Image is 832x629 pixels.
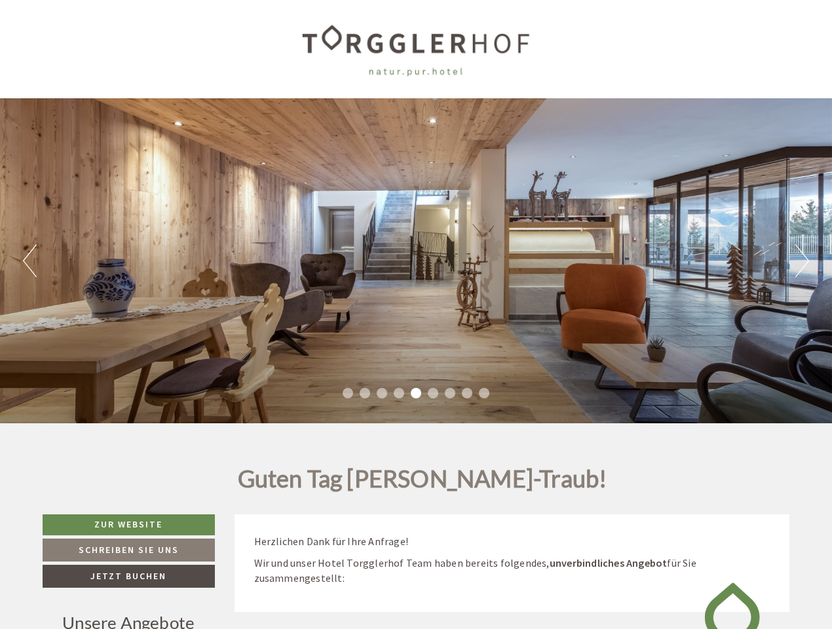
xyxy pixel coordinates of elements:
[254,556,770,586] p: Wir und unser Hotel Torgglerhof Team haben bereits folgendes, für Sie zusammengestellt:
[20,64,208,73] small: 23:38
[43,514,215,535] a: Zur Website
[20,39,208,49] div: [GEOGRAPHIC_DATA]
[238,466,607,499] h1: Guten Tag [PERSON_NAME]-Traub!
[23,244,37,277] button: Previous
[550,556,668,569] strong: unverbindliches Angebot
[10,36,214,76] div: Guten Tag, wie können wir Ihnen helfen?
[43,565,215,588] a: Jetzt buchen
[795,244,809,277] button: Next
[43,539,215,562] a: Schreiben Sie uns
[438,345,516,368] button: Senden
[254,534,770,549] p: Herzlichen Dank für Ihre Anfrage!
[229,10,286,33] div: Montag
